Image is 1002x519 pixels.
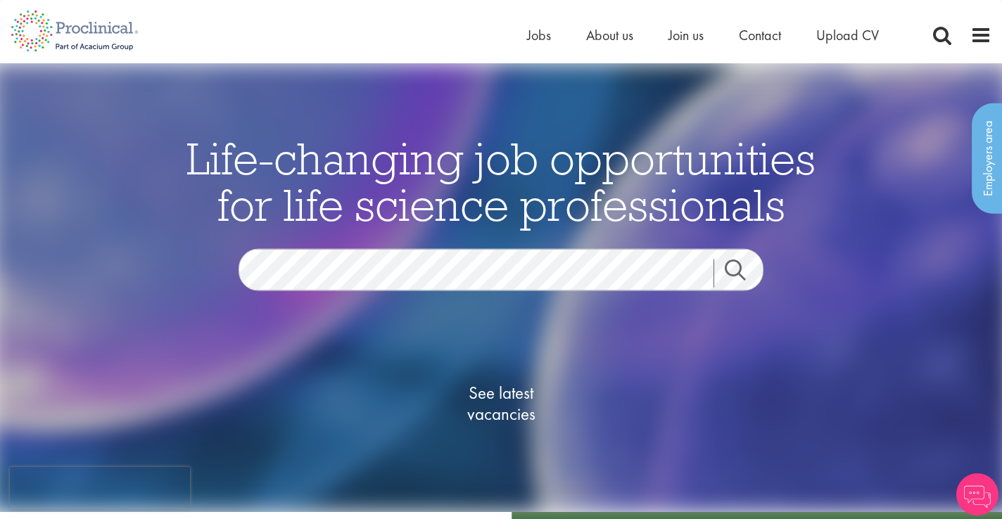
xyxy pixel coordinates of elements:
[186,129,816,232] span: Life-changing job opportunities for life science professionals
[431,382,571,424] span: See latest vacancies
[956,473,998,515] img: Chatbot
[527,26,551,44] a: Jobs
[714,259,774,287] a: Job search submit button
[10,467,190,509] iframe: reCAPTCHA
[668,26,704,44] a: Join us
[586,26,633,44] a: About us
[431,326,571,480] a: See latestvacancies
[739,26,781,44] a: Contact
[816,26,879,44] a: Upload CV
